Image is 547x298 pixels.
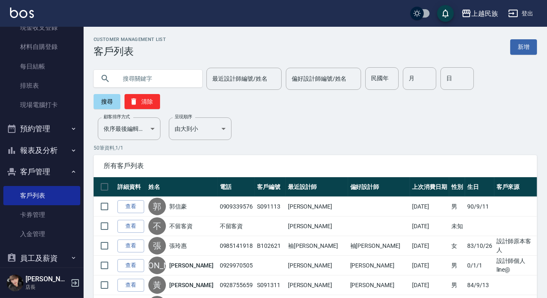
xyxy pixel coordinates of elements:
a: 不留客資 [169,222,193,230]
a: [PERSON_NAME] [169,281,214,289]
td: 0/1/1 [465,256,494,275]
td: [DATE] [410,216,449,236]
a: 卡券管理 [3,205,80,224]
a: 查看 [117,259,144,272]
a: 查看 [117,200,144,213]
td: B102621 [255,236,286,256]
th: 電話 [218,177,255,197]
button: 報表及分析 [3,140,80,161]
input: 搜尋關鍵字 [117,67,196,90]
button: 客戶管理 [3,161,80,183]
td: 0985141918 [218,236,255,256]
th: 詳細資料 [115,177,146,197]
h2: Customer Management List [94,37,166,42]
td: 男 [449,197,465,216]
a: 查看 [117,239,144,252]
td: 0929970505 [218,256,255,275]
td: S091113 [255,197,286,216]
a: [PERSON_NAME] [169,261,214,270]
div: 上越民族 [471,8,498,19]
a: 張玲惠 [169,242,187,250]
a: 材料自購登錄 [3,37,80,56]
span: 所有客戶列表 [104,162,527,170]
th: 客戶編號 [255,177,286,197]
td: 袖[PERSON_NAME] [348,236,410,256]
td: [PERSON_NAME] [286,216,348,236]
a: 郭信豪 [169,202,187,211]
td: 0928755659 [218,275,255,295]
label: 顧客排序方式 [104,114,130,120]
a: 客戶列表 [3,186,80,205]
button: save [437,5,454,22]
h5: [PERSON_NAME] [25,275,68,283]
p: 店長 [25,283,68,291]
div: 不 [148,217,166,235]
td: [PERSON_NAME] [348,256,410,275]
th: 性別 [449,177,465,197]
th: 姓名 [146,177,218,197]
a: 查看 [117,279,144,292]
td: [DATE] [410,256,449,275]
div: 黃 [148,276,166,294]
a: 現場電腦打卡 [3,95,80,115]
td: [PERSON_NAME] [286,256,348,275]
div: 依序最後編輯時間 [98,117,160,140]
button: 登出 [505,6,537,21]
a: 排班表 [3,76,80,95]
th: 上次消費日期 [410,177,449,197]
td: 83/10/26 [465,236,494,256]
td: 不留客資 [218,216,255,236]
button: 清除 [125,94,160,109]
th: 生日 [465,177,494,197]
td: 設計師原本客人 [494,236,537,256]
td: 90/9/11 [465,197,494,216]
label: 呈現順序 [175,114,192,120]
a: 查看 [117,220,144,233]
td: [PERSON_NAME] [286,275,348,295]
h3: 客戶列表 [94,46,166,57]
td: [DATE] [410,197,449,216]
button: 員工及薪資 [3,247,80,269]
td: 女 [449,236,465,256]
a: 新增 [510,39,537,55]
td: 男 [449,275,465,295]
button: 預約管理 [3,118,80,140]
div: 郭 [148,198,166,215]
td: [PERSON_NAME] [348,275,410,295]
a: 每日結帳 [3,57,80,76]
img: Logo [10,8,34,18]
td: [DATE] [410,236,449,256]
td: 男 [449,256,465,275]
a: 現金收支登錄 [3,18,80,37]
div: 由大到小 [169,117,232,140]
th: 客戶來源 [494,177,537,197]
td: [PERSON_NAME] [286,197,348,216]
th: 偏好設計師 [348,177,410,197]
a: 入金管理 [3,224,80,244]
button: 上越民族 [458,5,501,22]
p: 50 筆資料, 1 / 1 [94,144,537,152]
td: 未知 [449,216,465,236]
td: [DATE] [410,275,449,295]
img: Person [7,275,23,291]
td: 袖[PERSON_NAME] [286,236,348,256]
div: [PERSON_NAME] [148,257,166,274]
div: 張 [148,237,166,255]
td: 0909339576 [218,197,255,216]
td: 84/9/13 [465,275,494,295]
th: 最近設計師 [286,177,348,197]
td: 設計師個人line@ [494,256,537,275]
td: S091311 [255,275,286,295]
button: 搜尋 [94,94,120,109]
